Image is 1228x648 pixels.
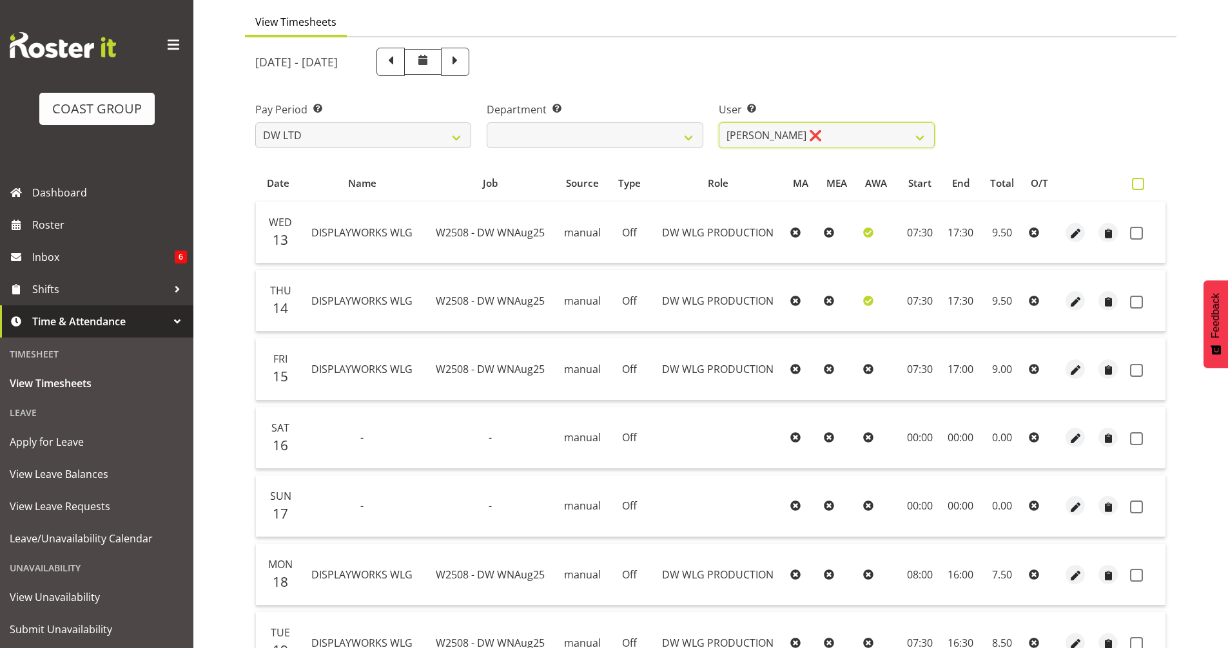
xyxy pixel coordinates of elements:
span: 15 [273,367,288,385]
span: 17 [273,504,288,522]
td: 00:00 [940,475,980,537]
span: 6 [175,251,187,263]
span: View Leave Requests [10,497,184,516]
span: W2508 - DW WNAug25 [436,294,545,308]
label: Pay Period [255,102,471,117]
a: Leave/Unavailability Calendar [3,522,190,555]
span: Roster [32,215,187,234]
span: Job [483,176,498,191]
span: - [360,430,364,444]
td: 9.00 [980,338,1023,400]
td: 08:00 [899,544,940,605]
span: 13 [273,231,288,249]
span: W2508 - DW WNAug25 [436,362,545,376]
td: Off [609,544,650,605]
span: Leave/Unavailability Calendar [10,529,184,548]
td: Off [609,407,650,469]
td: 9.50 [980,270,1023,332]
span: DISPLAYWORKS WLG [311,294,413,308]
span: Sat [271,421,289,435]
td: 17:30 [940,270,980,332]
span: DISPLAYWORKS WLG [311,362,413,376]
span: Dashboard [32,183,187,202]
span: Date [267,176,289,191]
span: Mon [268,557,293,571]
span: MEA [826,176,847,191]
span: Thu [270,283,291,298]
td: 00:00 [899,475,940,537]
span: DW WLG PRODUCTION [662,294,774,308]
div: Timesheet [3,341,190,367]
span: Time & Attendance [32,312,168,331]
td: 9.50 [980,202,1023,263]
span: View Unavailability [10,587,184,607]
span: Wed [269,215,292,229]
span: 14 [273,299,288,317]
span: MA [793,176,808,191]
td: 00:00 [899,407,940,469]
td: 17:00 [940,338,980,400]
span: Name [348,176,376,191]
span: Feedback [1210,293,1222,338]
span: W2508 - DW WNAug25 [436,567,545,582]
button: Feedback - Show survey [1204,280,1228,368]
span: DW WLG PRODUCTION [662,567,774,582]
span: DW WLG PRODUCTION [662,225,774,240]
a: View Leave Requests [3,490,190,522]
span: manual [564,567,601,582]
td: 17:30 [940,202,980,263]
a: Submit Unavailability [3,613,190,645]
td: 16:00 [940,544,980,605]
span: DISPLAYWORKS WLG [311,225,413,240]
a: View Unavailability [3,581,190,613]
div: Leave [3,399,190,426]
img: Rosterit website logo [10,32,116,58]
span: manual [564,294,601,308]
td: 07:30 [899,338,940,400]
span: manual [564,225,601,240]
span: - [360,499,364,513]
span: Shifts [32,280,168,299]
span: View Timesheets [10,374,184,393]
span: Type [618,176,641,191]
span: Submit Unavailability [10,620,184,639]
span: - [489,430,492,444]
span: Tue [271,625,290,640]
span: DW WLG PRODUCTION [662,362,774,376]
td: Off [609,338,650,400]
span: Sun [270,489,291,503]
td: Off [609,270,650,332]
a: View Leave Balances [3,458,190,490]
span: 18 [273,573,288,591]
span: manual [564,362,601,376]
span: Fri [273,352,288,366]
span: manual [564,499,601,513]
a: Apply for Leave [3,426,190,458]
div: Unavailability [3,555,190,581]
span: DISPLAYWORKS WLG [311,567,413,582]
td: Off [609,475,650,537]
td: Off [609,202,650,263]
span: manual [564,430,601,444]
a: View Timesheets [3,367,190,399]
td: 0.00 [980,407,1023,469]
span: AWA [865,176,887,191]
td: 7.50 [980,544,1023,605]
h5: [DATE] - [DATE] [255,55,338,69]
span: Start [908,176,931,191]
span: O/T [1031,176,1048,191]
div: COAST GROUP [52,99,142,119]
span: View Leave Balances [10,464,184,484]
span: Total [990,176,1014,191]
td: 0.00 [980,475,1023,537]
td: 07:30 [899,202,940,263]
span: Role [708,176,728,191]
label: Department [487,102,703,117]
td: 00:00 [940,407,980,469]
span: Inbox [32,247,175,267]
span: Source [566,176,599,191]
span: W2508 - DW WNAug25 [436,225,545,240]
span: - [489,499,492,513]
td: 07:30 [899,270,940,332]
span: View Timesheets [255,14,336,30]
